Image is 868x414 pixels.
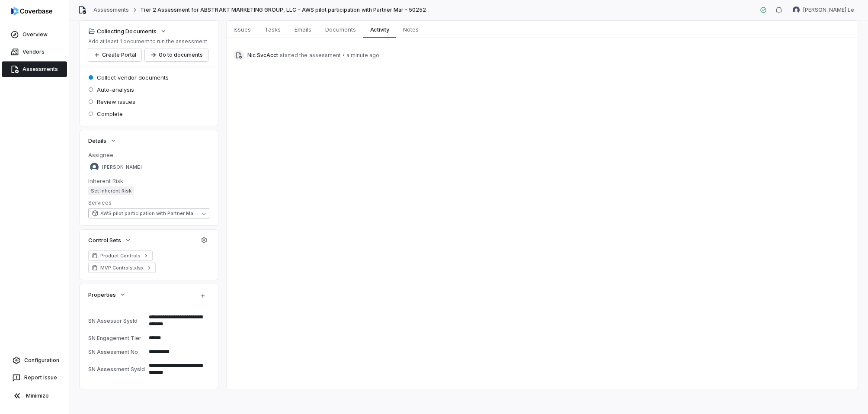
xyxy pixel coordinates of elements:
span: Product Controls [100,252,141,259]
button: Go to documents [145,48,208,61]
span: • [343,51,345,58]
div: SN Assessment SysId [88,366,145,372]
span: Activity [367,24,393,35]
span: Properties [88,291,116,298]
div: SN Assessment No [88,349,145,355]
span: Issues [230,24,254,35]
a: Overview [2,27,67,42]
span: [PERSON_NAME] [102,164,142,170]
span: Nic SvcAcct [247,52,278,59]
button: Properties [86,287,129,302]
span: Notes [400,24,422,35]
dt: Services [88,199,209,206]
span: Review issues [97,98,135,106]
button: Collecting Documents [86,23,170,39]
div: SN Engagement Tier [88,335,145,341]
img: logo-D7KZi-bG.svg [11,7,52,16]
p: Add at least 1 document to run the assessment [88,38,208,45]
span: Collect vendor documents [97,74,169,81]
span: Emails [291,24,315,35]
span: MVP Controls.xlsx [100,264,144,271]
span: Tier 2 Assessment for ABSTRAKT MARKETING GROUP, LLC​ - AWS pilot participation with Partner Mar -... [140,6,426,13]
img: Samuel Folarin avatar [90,163,99,171]
img: Thuy Le avatar [793,6,800,13]
a: Configuration [3,353,65,368]
button: Details [86,133,119,148]
span: Details [88,137,106,144]
span: AWS pilot participation with Partner Mar - 50252 [100,210,199,217]
span: Complete [97,110,123,118]
button: Thuy Le avatar[PERSON_NAME] Le [788,3,859,16]
a: Assessments [2,61,67,77]
span: [PERSON_NAME] Le [803,6,854,13]
span: Control Sets [88,236,121,244]
span: Set Inherent Risk [88,186,134,195]
span: Tasks [261,24,284,35]
span: assessment [309,52,341,59]
a: Assessments [93,6,129,13]
span: Auto-analysis [97,86,134,93]
span: Documents [322,24,359,35]
a: MVP Controls.xlsx [88,263,156,273]
dt: Inherent Risk [88,177,209,185]
a: Vendors [2,44,67,60]
button: Control Sets [86,232,134,248]
a: Product Controls [88,250,153,261]
button: Report Issue [3,370,65,385]
div: Collecting Documents [88,27,157,35]
span: started the [280,52,307,59]
button: Minimize [3,387,65,404]
button: Create Portal [88,48,141,61]
dt: Assignee [88,151,209,159]
div: SN Assessor SysId [88,318,145,324]
span: a minute ago [346,52,379,59]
